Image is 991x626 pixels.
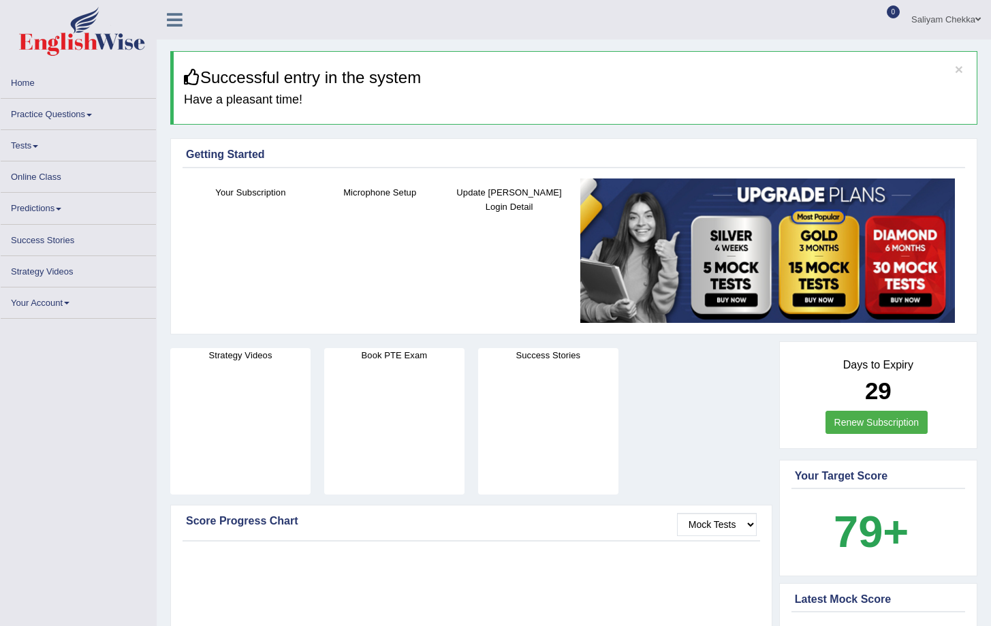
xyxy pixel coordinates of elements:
div: Getting Started [186,146,962,163]
b: 29 [865,377,892,404]
a: Practice Questions [1,99,156,125]
h4: Have a pleasant time! [184,93,966,107]
a: Online Class [1,161,156,188]
div: Your Target Score [795,468,962,484]
h4: Update [PERSON_NAME] Login Detail [452,185,567,214]
h4: Success Stories [478,348,618,362]
b: 79+ [834,507,909,557]
h3: Successful entry in the system [184,69,966,87]
div: Latest Mock Score [795,591,962,608]
h4: Microphone Setup [322,185,438,200]
h4: Book PTE Exam [324,348,465,362]
h4: Your Subscription [193,185,309,200]
a: Success Stories [1,225,156,251]
a: Tests [1,130,156,157]
h4: Strategy Videos [170,348,311,362]
button: × [955,62,963,76]
a: Home [1,67,156,94]
span: 0 [887,5,900,18]
a: Renew Subscription [825,411,928,434]
a: Your Account [1,287,156,314]
img: small5.jpg [580,178,955,324]
a: Predictions [1,193,156,219]
a: Strategy Videos [1,256,156,283]
h4: Days to Expiry [795,359,962,371]
div: Score Progress Chart [186,513,757,529]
